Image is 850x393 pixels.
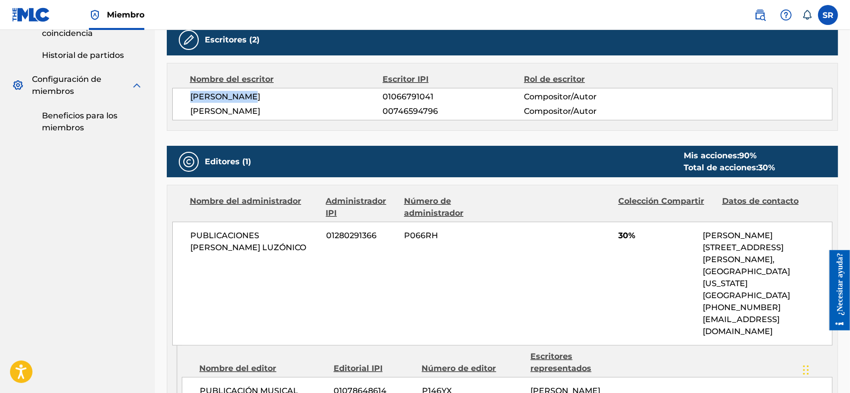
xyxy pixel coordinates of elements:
img: Logotipo del MLC [12,7,50,22]
img: Titular de los derechos superior [89,9,101,21]
img: ayuda [780,9,792,21]
font: Nombre del escritor [190,74,274,84]
font: Nombre del editor [199,364,276,373]
font: Nombre del administrador [190,196,301,206]
font: [PERSON_NAME] [190,92,260,101]
font: [STREET_ADDRESS][PERSON_NAME], [703,243,784,264]
font: Escritores [205,35,247,44]
font: % [768,163,775,172]
img: expandir [131,79,143,91]
iframe: Centro de recursos [822,250,850,330]
img: Editores [183,156,195,168]
font: Datos de contacto [722,196,799,206]
font: (2) [249,35,260,44]
font: [PERSON_NAME] [190,106,260,116]
font: % [750,151,757,160]
font: Compositor/Autor [524,106,597,116]
font: 30% [618,231,635,240]
font: (1) [242,157,251,166]
font: Mis acciones: [684,151,739,160]
img: buscar [754,9,766,21]
font: [PHONE_NUMBER] [703,303,781,312]
font: Rol de escritor [524,74,585,84]
font: Editores [205,157,240,166]
font: 00746594796 [383,106,438,116]
font: Colección Compartir [618,196,704,206]
font: [GEOGRAPHIC_DATA][US_STATE] [703,267,790,288]
font: [PERSON_NAME] [703,231,773,240]
font: Compositor/Autor [524,92,597,101]
img: Escritores [183,34,195,46]
font: Número de editor [422,364,496,373]
font: Beneficios para los miembros [42,111,117,132]
font: Escritor IPI [383,74,428,84]
a: Búsqueda pública [750,5,770,25]
font: Miembro [107,10,144,19]
font: Editorial IPI [334,364,383,373]
font: Historial de partidos [42,50,124,60]
font: Total de acciones: [684,163,758,172]
a: Beneficios para los miembros [42,110,143,134]
div: Menú de usuario [818,5,838,25]
font: Administrador IPI [326,196,386,218]
div: Ayuda [776,5,796,25]
font: Número de administrador [404,196,463,218]
div: Notificaciones [802,10,812,20]
font: [GEOGRAPHIC_DATA] [703,291,790,300]
font: 01066791041 [383,92,434,101]
font: ¿Necesitar ayuda? [13,2,22,65]
font: [EMAIL_ADDRESS][DOMAIN_NAME] [703,315,780,336]
font: Configuración de miembros [32,74,101,96]
img: Configuración de miembros [12,79,24,91]
a: Historial de partidos [42,49,143,61]
font: 01280291366 [326,231,377,240]
font: 30 [758,163,768,172]
font: P066RH [404,231,438,240]
font: PUBLICACIONES [PERSON_NAME] LUZÓNICO [190,231,306,252]
font: 90 [739,151,750,160]
div: Arrastrar [803,355,809,385]
font: Escritores representados [530,352,591,373]
iframe: Widget de chat [800,345,850,393]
